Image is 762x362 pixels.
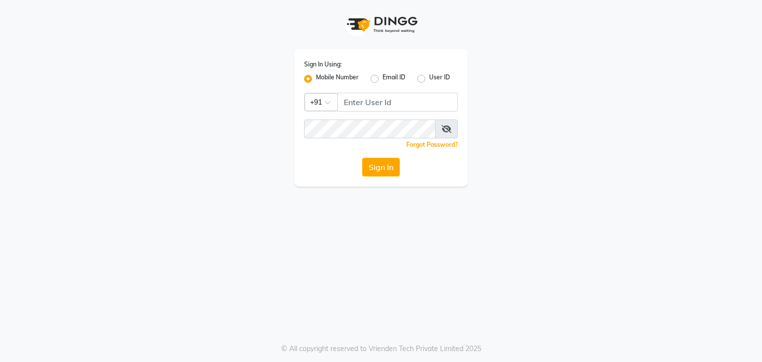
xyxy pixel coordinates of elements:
[316,73,359,85] label: Mobile Number
[362,158,400,177] button: Sign In
[406,141,458,148] a: Forgot Password?
[304,60,342,69] label: Sign In Using:
[337,93,458,112] input: Username
[429,73,450,85] label: User ID
[341,10,421,39] img: logo1.svg
[382,73,405,85] label: Email ID
[304,120,436,138] input: Username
